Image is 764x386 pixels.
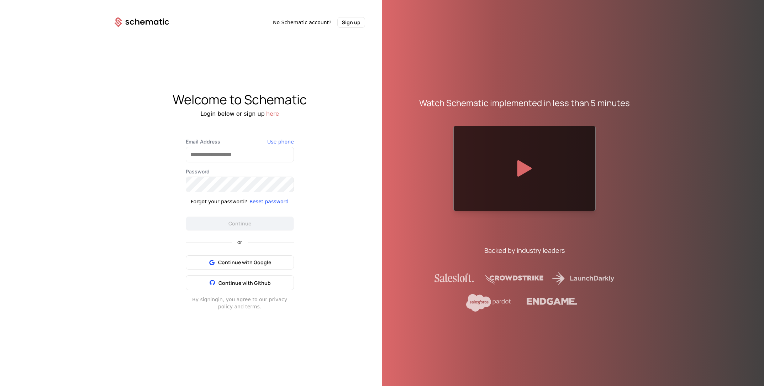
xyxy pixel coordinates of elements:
[98,110,382,118] div: Login below or sign up
[419,97,630,109] div: Watch Schematic implemented in less than 5 minutes
[273,19,332,26] span: No Schematic account?
[186,168,294,175] label: Password
[186,217,294,231] button: Continue
[186,296,294,310] div: By signing in , you agree to our privacy and .
[98,93,382,107] div: Welcome to Schematic
[191,198,247,205] div: Forgot your password?
[337,17,365,28] button: Sign up
[232,240,248,245] span: or
[484,245,565,255] div: Backed by industry leaders
[186,138,294,145] label: Email Address
[249,198,289,205] button: Reset password
[267,138,294,145] button: Use phone
[186,275,294,290] button: Continue with Github
[218,280,271,286] span: Continue with Github
[266,110,279,118] button: here
[186,255,294,270] button: Continue with Google
[245,304,260,309] a: terms
[218,259,271,266] span: Continue with Google
[218,304,233,309] a: policy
